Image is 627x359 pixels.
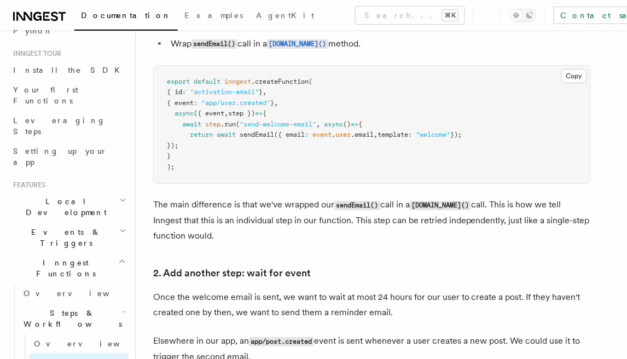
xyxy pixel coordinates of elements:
[251,78,309,85] span: .createFunction
[259,88,263,96] span: }
[167,99,194,107] span: { event
[19,283,129,303] a: Overview
[351,120,358,128] span: =>
[256,11,314,20] span: AgentKit
[561,69,587,83] button: Copy
[410,201,471,210] code: [DOMAIN_NAME]()
[175,109,194,117] span: async
[9,192,129,222] button: Local Development
[153,197,591,244] p: The main difference is that we've wrapped our call in a call. This is how we tell Inngest that th...
[167,152,171,160] span: }
[305,131,309,138] span: :
[443,10,458,21] kbd: ⌘K
[167,88,182,96] span: { id
[182,120,201,128] span: await
[343,120,351,128] span: ()
[9,111,129,141] a: Leveraging Steps
[9,141,129,172] a: Setting up your app
[240,131,274,138] span: sendEmail
[9,60,129,80] a: Install the SDK
[263,109,266,117] span: {
[274,99,278,107] span: ,
[194,99,198,107] span: :
[205,120,220,128] span: step
[374,131,378,138] span: ,
[9,196,119,218] span: Local Development
[13,116,106,136] span: Leveraging Steps
[153,265,311,281] a: 2. Add another step: wait for event
[335,131,351,138] span: user
[191,39,237,49] code: sendEmail()
[194,109,224,117] span: ({ event
[81,11,171,20] span: Documentation
[220,120,236,128] span: .run
[201,99,270,107] span: "app/user.created"
[182,88,186,96] span: :
[416,131,450,138] span: "welcome"
[13,66,126,74] span: Install the SDK
[167,78,190,85] span: export
[167,36,591,52] li: Wrap call in a method.
[255,109,263,117] span: =>
[228,109,255,117] span: step })
[9,21,129,40] a: Python
[9,49,61,58] span: Inngest tour
[312,131,332,138] span: event
[9,227,119,248] span: Events & Triggers
[167,163,175,171] span: );
[217,131,236,138] span: await
[9,253,129,283] button: Inngest Functions
[19,303,129,334] button: Steps & Workflows
[13,147,107,166] span: Setting up your app
[334,201,380,210] code: sendEmail()
[190,88,259,96] span: "activation-email"
[167,142,178,149] span: });
[249,337,314,346] code: app/post.created
[249,3,321,30] a: AgentKit
[316,120,320,128] span: ,
[74,3,178,31] a: Documentation
[13,26,53,35] span: Python
[224,78,251,85] span: inngest
[267,38,328,49] a: [DOMAIN_NAME]()
[356,7,465,24] button: Search...⌘K
[9,257,118,279] span: Inngest Functions
[178,3,249,30] a: Examples
[236,120,240,128] span: (
[309,78,312,85] span: (
[324,120,343,128] span: async
[224,109,228,117] span: ,
[510,9,536,22] button: Toggle dark mode
[274,131,305,138] span: ({ email
[24,289,136,298] span: Overview
[9,222,129,253] button: Events & Triggers
[9,181,45,189] span: Features
[9,80,129,111] a: Your first Functions
[153,289,591,320] p: Once the welcome email is sent, we want to wait at most 24 hours for our user to create a post. I...
[351,131,374,138] span: .email
[263,88,266,96] span: ,
[194,78,220,85] span: default
[240,120,316,128] span: "send-welcome-email"
[267,39,328,49] code: [DOMAIN_NAME]()
[34,339,147,348] span: Overview
[450,131,462,138] span: });
[19,308,122,329] span: Steps & Workflows
[190,131,213,138] span: return
[378,131,408,138] span: template
[13,85,78,105] span: Your first Functions
[270,99,274,107] span: }
[358,120,362,128] span: {
[332,131,335,138] span: .
[408,131,412,138] span: :
[30,334,129,354] a: Overview
[184,11,243,20] span: Examples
